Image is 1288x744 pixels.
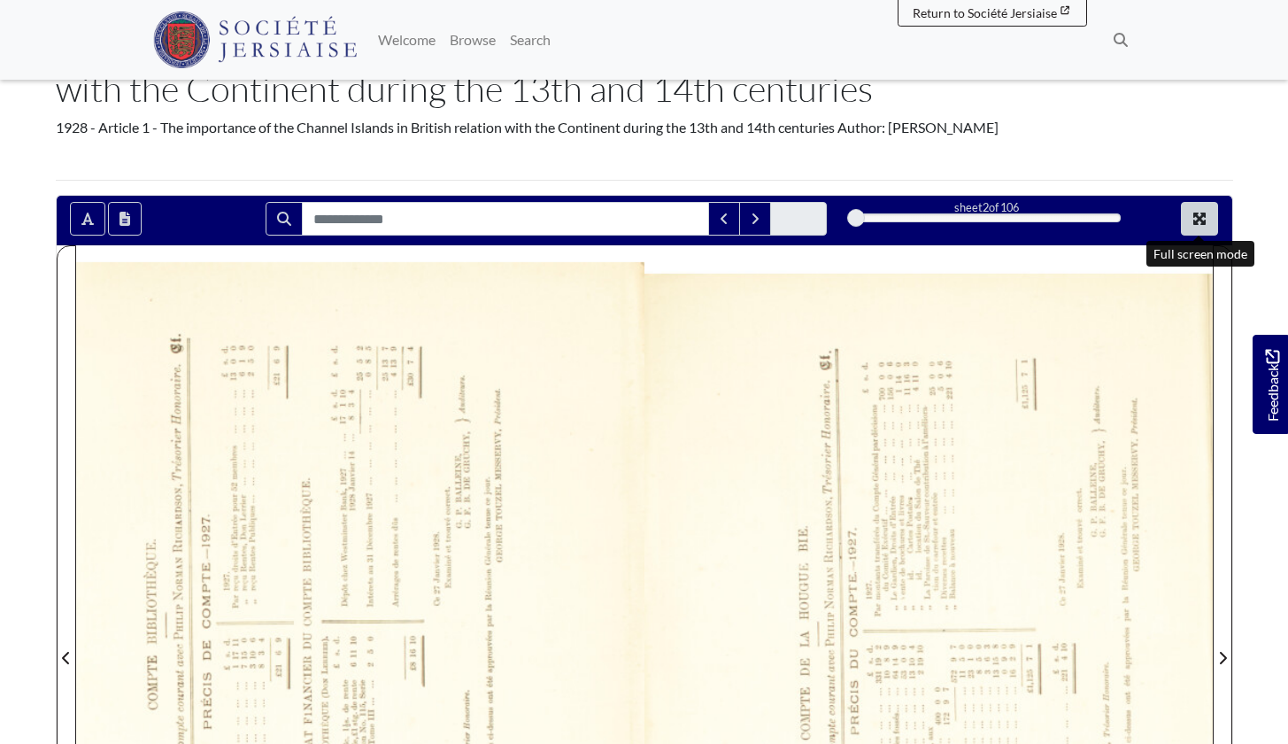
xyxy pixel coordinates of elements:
span: Return to Société Jersiaise [913,5,1057,20]
div: 1928 - Article 1 - The importance of the Channel Islands in British relation with the Continent d... [56,117,1233,138]
button: Open transcription window [108,202,142,236]
span: 2 [983,200,989,214]
button: Previous Match [708,202,740,236]
button: Toggle text selection (Alt+T) [70,202,105,236]
button: Full screen mode [1181,202,1218,236]
div: Full screen mode [1146,241,1254,267]
span: Feedback [1261,350,1283,422]
button: Next Match [739,202,771,236]
a: Société Jersiaise logo [153,7,358,73]
input: Search for [302,202,709,236]
a: Search [503,22,558,58]
div: sheet of 106 [853,199,1121,216]
a: Would you like to provide feedback? [1253,335,1288,434]
a: Welcome [371,22,443,58]
img: Société Jersiaise [153,12,358,68]
a: Browse [443,22,503,58]
button: Search [266,202,303,236]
